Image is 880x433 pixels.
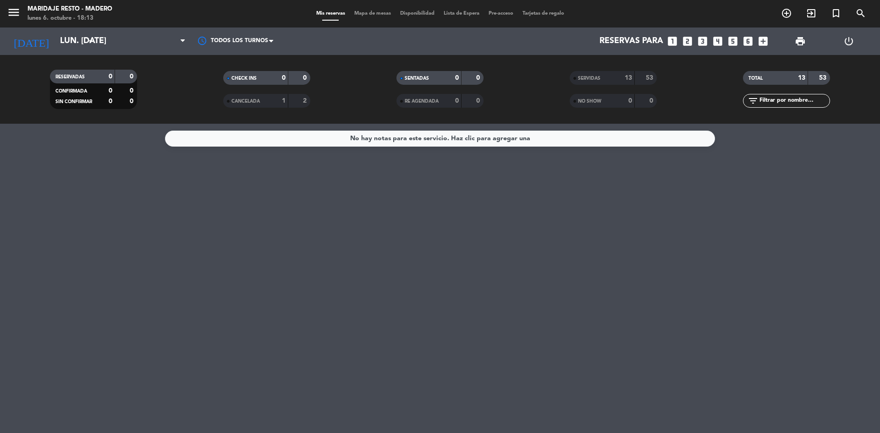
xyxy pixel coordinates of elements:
span: CANCELADA [231,99,260,104]
span: SERVIDAS [578,76,600,81]
i: add_circle_outline [781,8,792,19]
i: turned_in_not [830,8,841,19]
strong: 0 [303,75,308,81]
i: search [855,8,866,19]
strong: 1 [282,98,286,104]
strong: 13 [798,75,805,81]
strong: 0 [109,88,112,94]
i: looks_4 [712,35,724,47]
strong: 0 [476,98,482,104]
strong: 13 [625,75,632,81]
i: power_settings_new [843,36,854,47]
i: exit_to_app [806,8,817,19]
span: SENTADAS [405,76,429,81]
span: SIN CONFIRMAR [55,99,92,104]
strong: 0 [130,73,135,80]
strong: 0 [130,88,135,94]
span: Mis reservas [312,11,350,16]
span: RE AGENDADA [405,99,439,104]
div: No hay notas para este servicio. Haz clic para agregar una [350,133,530,144]
span: CHECK INS [231,76,257,81]
strong: 2 [303,98,308,104]
button: menu [7,5,21,22]
span: Lista de Espera [439,11,484,16]
i: looks_one [666,35,678,47]
span: TOTAL [748,76,763,81]
div: LOG OUT [825,27,873,55]
i: looks_6 [742,35,754,47]
input: Filtrar por nombre... [759,96,830,106]
strong: 0 [109,73,112,80]
i: [DATE] [7,31,55,51]
i: arrow_drop_down [85,36,96,47]
span: Disponibilidad [396,11,439,16]
strong: 0 [649,98,655,104]
strong: 0 [130,98,135,104]
span: Mapa de mesas [350,11,396,16]
strong: 53 [819,75,828,81]
strong: 0 [455,75,459,81]
span: print [795,36,806,47]
span: Reservas para [599,37,663,46]
i: filter_list [748,95,759,106]
i: looks_two [682,35,693,47]
span: NO SHOW [578,99,601,104]
span: Tarjetas de regalo [518,11,569,16]
strong: 0 [455,98,459,104]
span: CONFIRMADA [55,89,87,93]
i: menu [7,5,21,19]
strong: 0 [109,98,112,104]
i: looks_5 [727,35,739,47]
div: Maridaje Resto - Madero [27,5,112,14]
strong: 0 [282,75,286,81]
i: looks_3 [697,35,709,47]
span: RESERVADAS [55,75,85,79]
div: lunes 6. octubre - 18:13 [27,14,112,23]
strong: 0 [476,75,482,81]
i: add_box [757,35,769,47]
strong: 53 [646,75,655,81]
span: Pre-acceso [484,11,518,16]
strong: 0 [628,98,632,104]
